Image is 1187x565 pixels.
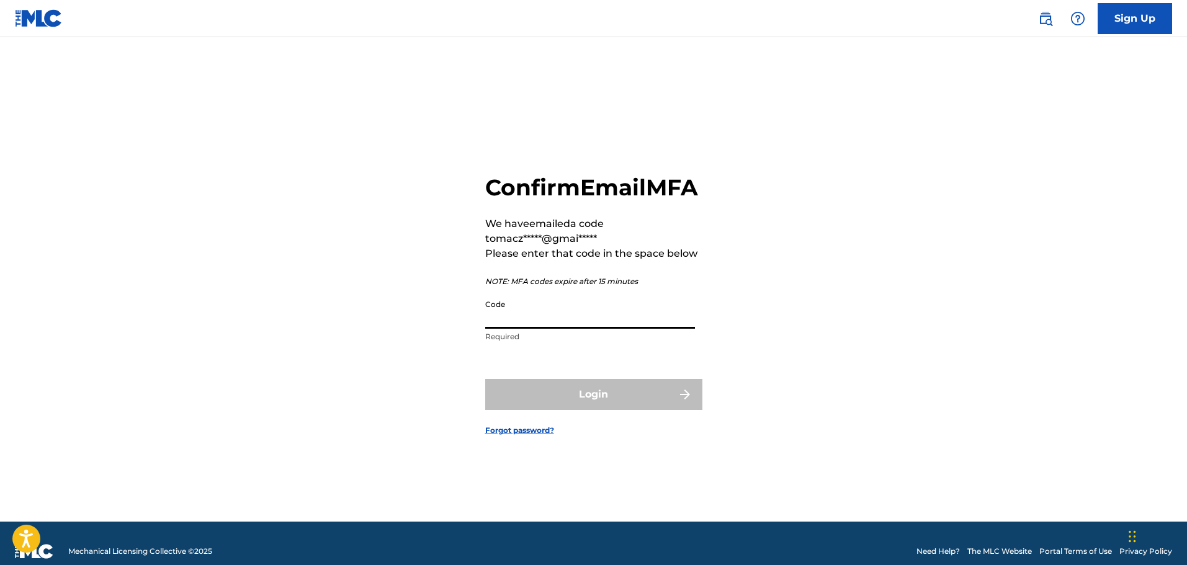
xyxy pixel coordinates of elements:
[15,544,53,559] img: logo
[967,546,1032,557] a: The MLC Website
[485,276,702,287] p: NOTE: MFA codes expire after 15 minutes
[1065,6,1090,31] div: Help
[485,425,554,436] a: Forgot password?
[1129,518,1136,555] div: Arrastrar
[485,331,695,342] p: Required
[485,246,702,261] p: Please enter that code in the space below
[68,546,212,557] span: Mechanical Licensing Collective © 2025
[1038,11,1053,26] img: search
[916,546,960,557] a: Need Help?
[1125,505,1187,565] div: Widget de chat
[1033,6,1058,31] a: Public Search
[15,9,63,27] img: MLC Logo
[1070,11,1085,26] img: help
[1039,546,1112,557] a: Portal Terms of Use
[485,174,702,202] h2: Confirm Email MFA
[1098,3,1172,34] a: Sign Up
[1125,505,1187,565] iframe: Chat Widget
[1119,546,1172,557] a: Privacy Policy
